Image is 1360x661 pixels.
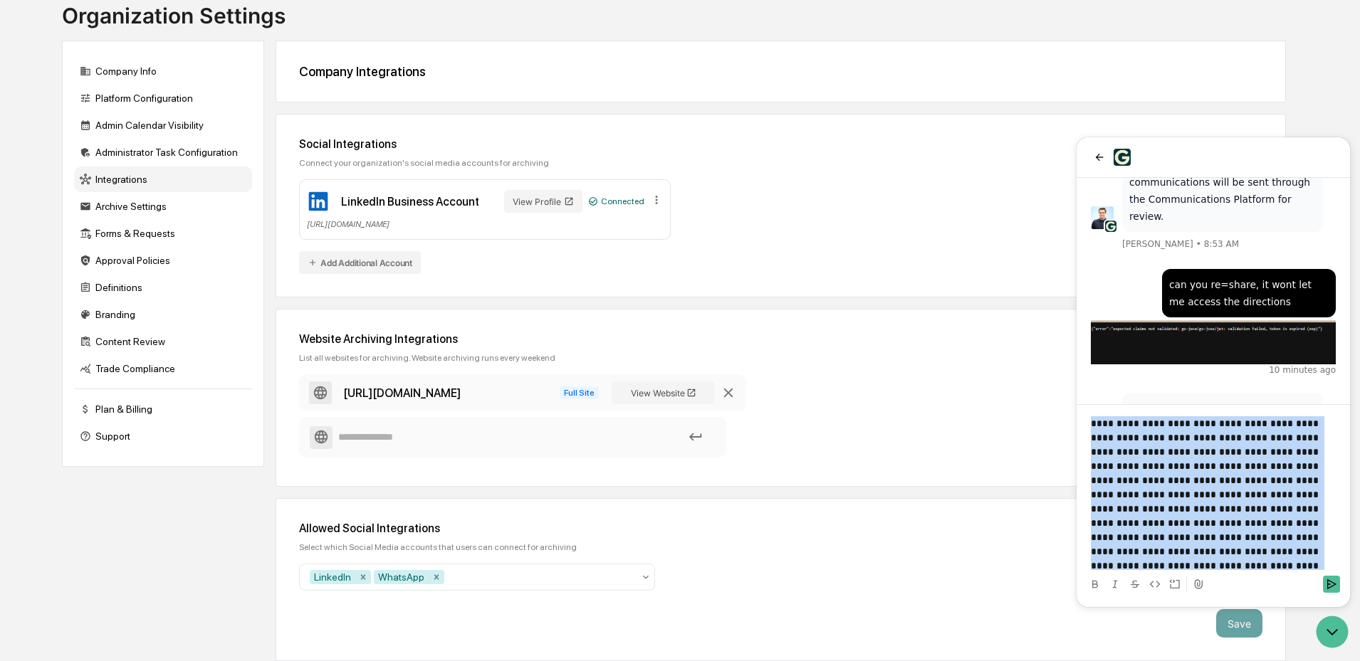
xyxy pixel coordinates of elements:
div: Trade Compliance [74,356,252,381]
span: Full Site [560,386,599,399]
div: Social Integrations [299,137,1262,151]
div: [URL][DOMAIN_NAME] [307,218,663,229]
div: Company Info [74,58,252,84]
div: Connected [588,196,644,206]
div: Plan & Billing [74,396,252,422]
div: Remove LinkedIn [355,570,371,584]
div: Definitions [74,275,252,300]
button: View Profile [504,190,582,213]
div: Connect your organization's social media accounts for archiving [299,158,1262,168]
img: LinkedIn Business Account Icon [307,190,330,213]
div: LinkedIn [310,570,355,584]
div: Branding [74,302,252,327]
div: List all websites for archiving. Website archiving runs every weekend [299,353,1262,363]
div: Remove WhatsApp [429,570,444,584]
div: Platform Configuration [74,85,252,111]
div: WhatsApp [374,570,429,584]
button: Add Additional Account [299,251,421,274]
div: Forms & Requests [74,221,252,246]
div: Website Archiving Integrations [299,332,1262,346]
div: Select which Social Media accounts that users can connect for archiving [299,542,1262,552]
div: Integrations [74,166,252,192]
div: Administrator Task Configuration [74,139,252,165]
div: Admin Calendar Visibility [74,112,252,138]
iframe: Customer support window [1077,137,1350,607]
div: Archive Settings [74,194,252,219]
div: Company Integrations [299,64,1262,79]
div: https://www.pwa-co.com/ [343,386,461,400]
div: Content Review [74,329,252,354]
button: Save [1216,609,1262,638]
div: LinkedIn Business Account [341,195,479,208]
div: Allowed Social Integrations [299,522,1262,535]
button: View Website [612,381,715,404]
iframe: Open customer support [1314,614,1353,652]
div: Approval Policies [74,248,252,273]
div: Support [74,423,252,449]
